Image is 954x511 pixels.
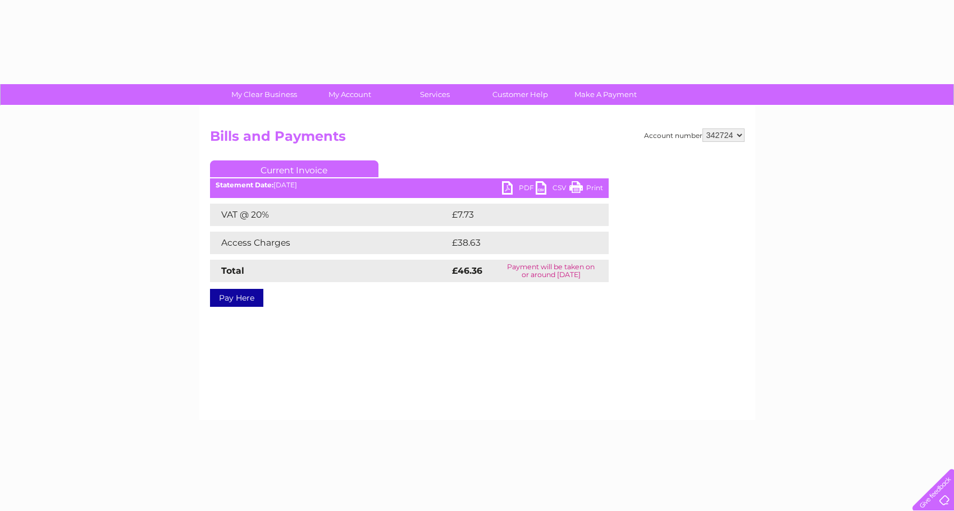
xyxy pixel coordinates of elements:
strong: £46.36 [452,265,482,276]
div: [DATE] [210,181,609,189]
b: Statement Date: [216,181,273,189]
a: My Clear Business [218,84,311,105]
a: Make A Payment [559,84,652,105]
td: Payment will be taken on or around [DATE] [494,260,609,282]
a: Customer Help [474,84,567,105]
a: My Account [303,84,396,105]
td: VAT @ 20% [210,204,449,226]
td: £38.63 [449,232,586,254]
a: PDF [502,181,536,197]
a: CSV [536,181,569,197]
a: Services [389,84,481,105]
td: Access Charges [210,232,449,254]
a: Current Invoice [210,160,378,177]
a: Print [569,181,603,197]
a: Pay Here [210,289,263,307]
strong: Total [221,265,244,276]
td: £7.73 [449,204,582,226]
div: Account number [644,128,745,142]
h2: Bills and Payments [210,128,745,150]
